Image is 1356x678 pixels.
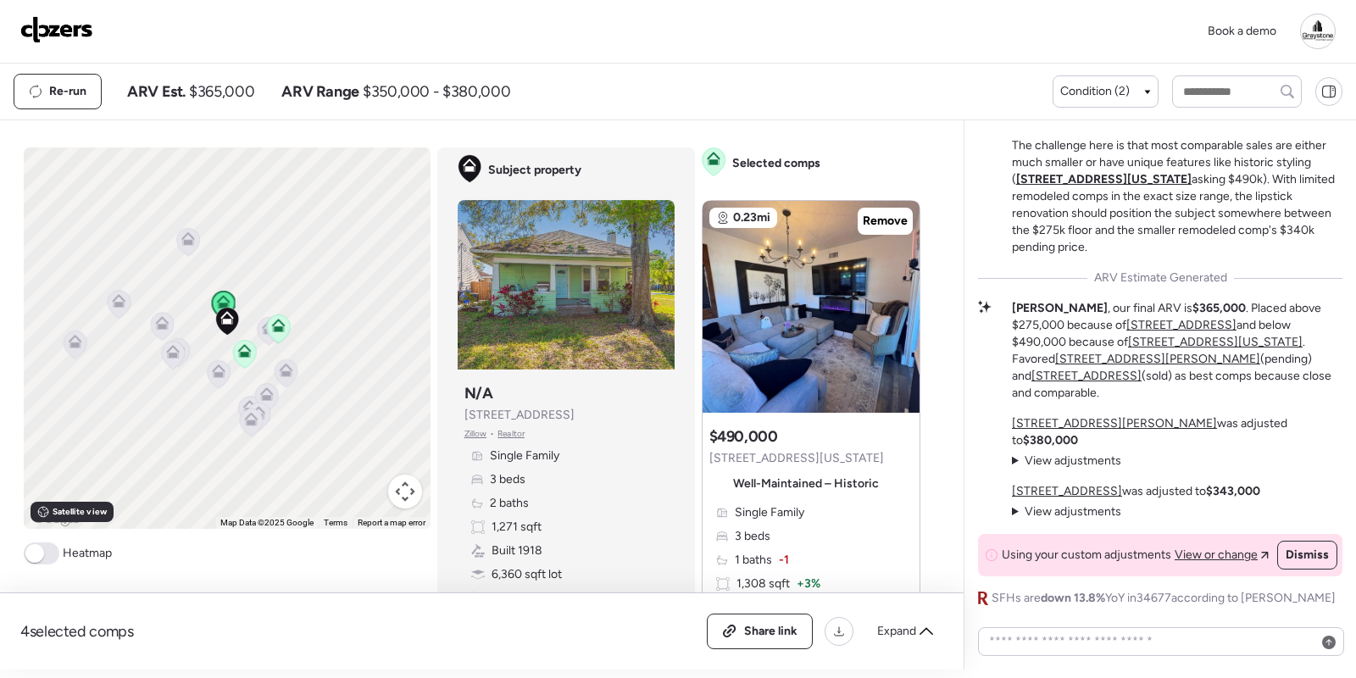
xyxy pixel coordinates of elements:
strong: $343,000 [1206,484,1260,498]
span: 1,308 sqft [736,575,790,592]
span: Selected comps [732,155,820,172]
span: View or change [1175,547,1258,564]
span: Book a demo [1208,24,1276,38]
span: Remove [863,213,908,230]
span: down 13.8% [1041,591,1105,605]
span: Realtor [497,427,525,441]
span: Subject property [488,162,581,179]
span: Condition (2) [1060,83,1130,100]
span: 2 baths [490,495,529,512]
img: Logo [20,16,93,43]
span: -1 [779,552,789,569]
span: View adjustments [1025,504,1121,519]
p: , our final ARV is . Placed above $275,000 because of and below $490,000 because of . Favored (pe... [1012,300,1342,402]
span: $365,000 [189,81,254,102]
summary: View adjustments [1012,453,1121,470]
a: [STREET_ADDRESS][US_STATE] [1016,172,1192,186]
span: 4 selected comps [20,621,134,642]
span: Single Family [735,504,804,521]
a: [STREET_ADDRESS][PERSON_NAME] [1055,352,1260,366]
a: Open this area in Google Maps (opens a new window) [28,507,84,529]
p: was adjusted to [1012,483,1260,500]
span: $350,000 - $380,000 [363,81,510,102]
span: 0.23mi [733,209,770,226]
span: Well-Maintained – Historic [733,475,879,492]
span: 1,271 sqft [492,519,542,536]
a: Report a map error [358,518,425,527]
span: Heatmap [63,545,112,562]
span: [STREET_ADDRESS][US_STATE] [709,450,884,467]
a: [STREET_ADDRESS] [1012,484,1122,498]
button: Map camera controls [388,475,422,508]
span: 1 baths [735,552,772,569]
span: ARV Estimate Generated [1094,270,1227,286]
img: Google [28,507,84,529]
span: 3 beds [490,471,525,488]
span: Map Data ©2025 Google [220,518,314,527]
span: 3 beds [735,528,770,545]
span: SFHs are YoY in 34677 according to [PERSON_NAME] [992,590,1336,607]
p: The challenge here is that most comparable sales are either much smaller or have unique features ... [1012,137,1342,256]
h3: $490,000 [709,426,778,447]
a: View or change [1175,547,1269,564]
span: Expand [877,623,916,640]
a: [STREET_ADDRESS] [1126,318,1237,332]
span: Built 1918 [492,542,542,559]
summary: View adjustments [1012,503,1121,520]
h3: N/A [464,383,493,403]
strong: $380,000 [1023,433,1078,447]
span: 6,360 sqft lot [492,566,562,583]
span: Dismiss [1286,547,1329,564]
span: Share link [744,623,797,640]
span: Using your custom adjustments [1002,547,1171,564]
span: Single Family [490,447,559,464]
span: Frame [492,590,525,607]
strong: $365,000 [1192,301,1246,315]
span: ARV Range [281,81,359,102]
span: Satellite view [53,505,107,519]
a: [STREET_ADDRESS] [1031,369,1142,383]
p: was adjusted to [1012,415,1342,449]
span: • [490,427,494,441]
strong: [PERSON_NAME] [1012,301,1108,315]
a: [STREET_ADDRESS][US_STATE] [1128,335,1303,349]
span: View adjustments [1025,453,1121,468]
span: ARV Est. [127,81,186,102]
span: Re-run [49,83,86,100]
span: Zillow [464,427,487,441]
span: [STREET_ADDRESS] [464,407,575,424]
a: [STREET_ADDRESS][PERSON_NAME] [1012,416,1217,431]
span: + 3% [797,575,820,592]
a: Terms (opens in new tab) [324,518,347,527]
